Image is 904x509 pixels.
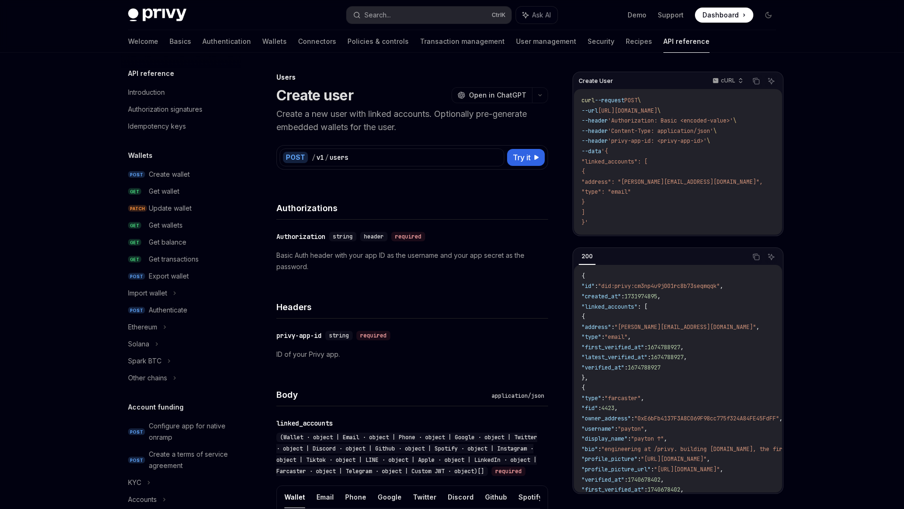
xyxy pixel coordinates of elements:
[312,153,315,162] div: /
[330,153,348,162] div: users
[448,486,474,508] button: Discord
[581,323,611,331] span: "address"
[378,486,402,508] button: Google
[452,87,532,103] button: Open in ChatGPT
[595,97,624,104] span: --request
[262,30,287,53] a: Wallets
[628,435,631,443] span: :
[695,8,753,23] a: Dashboard
[581,272,585,280] span: {
[608,127,713,135] span: 'Content-Type: application/json'
[149,254,199,265] div: Get transactions
[581,486,644,493] span: "first_verified_at"
[647,353,651,361] span: :
[601,394,605,402] span: :
[598,404,601,412] span: :
[513,152,531,163] span: Try it
[631,435,664,443] span: "payton ↑"
[641,455,707,463] span: "[URL][DOMAIN_NAME]"
[276,349,548,360] p: ID of your Privy app.
[581,313,585,320] span: {
[391,232,425,241] div: required
[284,486,305,508] button: Wallet
[121,84,241,101] a: Introduction
[128,205,147,212] span: PATCH
[121,118,241,135] a: Idempotency keys
[276,107,548,134] p: Create a new user with linked accounts. Optionally pre-generate embedded wallets for the user.
[765,75,777,87] button: Ask AI
[581,394,601,402] span: "type"
[128,338,149,350] div: Solana
[276,434,537,475] span: (Wallet · object | Email · object | Phone · object | Google · object | Twitter · object | Discord...
[488,391,548,401] div: application/json
[750,75,762,87] button: Copy the contents from the code block
[614,323,756,331] span: "[PERSON_NAME][EMAIL_ADDRESS][DOMAIN_NAME]"
[647,486,680,493] span: 1740678402
[581,466,651,473] span: "profile_picture_url"
[581,117,608,124] span: --header
[581,293,621,300] span: "created_at"
[720,282,723,290] span: ,
[581,384,585,392] span: {
[581,435,628,443] span: "display_name"
[638,455,641,463] span: :
[680,486,684,493] span: ,
[128,402,184,413] h5: Account funding
[169,30,191,53] a: Basics
[720,466,723,473] span: ,
[713,127,717,135] span: \
[707,73,747,89] button: cURL
[624,364,628,371] span: :
[128,307,145,314] span: POST
[316,486,334,508] button: Email
[707,137,710,145] span: \
[750,251,762,263] button: Copy the contents from the code block
[601,333,605,341] span: :
[654,466,720,473] span: "[URL][DOMAIN_NAME]"
[485,486,507,508] button: Github
[128,372,167,384] div: Other chains
[128,87,165,98] div: Introduction
[128,171,145,178] span: POST
[276,232,325,241] div: Authorization
[608,117,733,124] span: 'Authorization: Basic <encoded-value>'
[626,30,652,53] a: Recipes
[276,419,333,428] div: linked_accounts
[316,153,324,162] div: v1
[684,353,687,361] span: ,
[624,476,628,484] span: :
[581,148,601,155] span: --data
[149,169,190,180] div: Create wallet
[149,271,189,282] div: Export wallet
[598,282,720,290] span: "did:privy:cm3np4u9j001rc8b73seqmqqk"
[601,404,614,412] span: 4423
[121,234,241,251] a: GETGet balance
[128,239,141,246] span: GET
[651,466,654,473] span: :
[634,415,779,422] span: "0xE6bFb4137F3A8C069F98cc775f324A84FE45FdFF"
[661,476,664,484] span: ,
[149,420,235,443] div: Configure app for native onramp
[128,321,157,333] div: Ethereum
[581,137,608,145] span: --header
[581,158,647,165] span: "linked_accounts": [
[128,355,161,367] div: Spark BTC
[721,77,735,84] p: cURL
[121,418,241,446] a: POSTConfigure app for native onramp
[128,30,158,53] a: Welcome
[581,107,598,115] span: --url
[644,344,647,351] span: :
[605,333,628,341] span: "email"
[121,200,241,217] a: PATCHUpdate wallet
[680,344,684,351] span: ,
[608,137,707,145] span: 'privy-app-id: <privy-app-id>'
[128,68,174,79] h5: API reference
[121,183,241,200] a: GETGet wallet
[298,30,336,53] a: Connectors
[276,87,354,104] h1: Create user
[202,30,251,53] a: Authentication
[581,168,585,175] span: {
[581,219,588,226] span: }'
[121,302,241,319] a: POSTAuthenticate
[601,148,608,155] span: '{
